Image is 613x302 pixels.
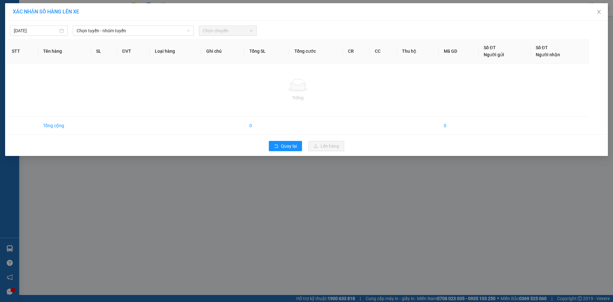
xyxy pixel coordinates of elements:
img: logo.jpg [8,8,40,40]
span: Số ĐT [484,45,496,50]
button: Close [590,3,608,21]
button: uploadLên hàng [308,141,344,151]
th: CR [343,39,370,64]
li: Hotline: 02839552959 [60,24,267,32]
span: Quay lại [281,143,297,150]
th: Ghi chú [201,39,245,64]
th: Tổng SL [244,39,289,64]
span: down [186,29,190,33]
div: Trống [12,94,584,101]
th: Thu hộ [397,39,438,64]
span: rollback [274,144,278,149]
b: GỬI : VP Đầm Dơi [8,46,77,57]
li: 26 Phó Cơ Điều, Phường 12 [60,16,267,24]
th: Mã GD [439,39,479,64]
th: ĐVT [117,39,150,64]
span: Số ĐT [536,45,548,50]
th: SL [91,39,117,64]
td: 0 [244,117,289,135]
td: 0 [439,117,479,135]
span: Chọn chuyến [203,26,253,35]
span: Chọn tuyến - nhóm tuyến [77,26,190,35]
input: 15/10/2025 [14,27,58,34]
span: Người nhận [536,52,560,57]
th: Tổng cước [289,39,343,64]
td: Tổng cộng [38,117,91,135]
span: close [596,9,602,14]
th: Tên hàng [38,39,91,64]
span: Người gửi [484,52,504,57]
th: STT [7,39,38,64]
th: Loại hàng [150,39,201,64]
button: rollbackQuay lại [269,141,302,151]
span: XÁC NHẬN SỐ HÀNG LÊN XE [13,9,79,15]
th: CC [370,39,397,64]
